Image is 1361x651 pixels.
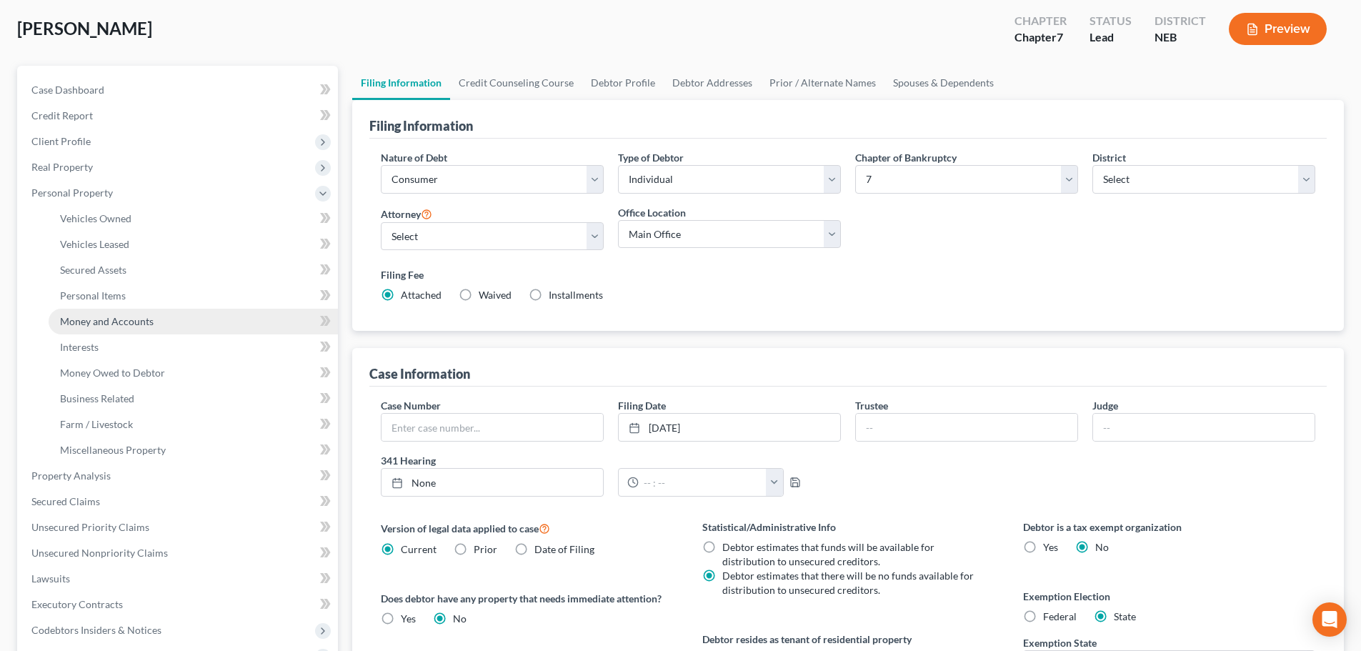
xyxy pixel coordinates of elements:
[1092,150,1126,165] label: District
[31,135,91,147] span: Client Profile
[1043,610,1077,622] span: Federal
[20,566,338,592] a: Lawsuits
[450,66,582,100] a: Credit Counseling Course
[31,161,93,173] span: Real Property
[479,289,512,301] span: Waived
[618,205,686,220] label: Office Location
[31,109,93,121] span: Credit Report
[60,367,165,379] span: Money Owed to Debtor
[722,570,974,596] span: Debtor estimates that there will be no funds available for distribution to unsecured creditors.
[401,543,437,555] span: Current
[1095,541,1109,553] span: No
[1155,13,1206,29] div: District
[49,437,338,463] a: Miscellaneous Property
[534,543,594,555] span: Date of Filing
[60,264,126,276] span: Secured Assets
[31,521,149,533] span: Unsecured Priority Claims
[381,398,441,413] label: Case Number
[1090,29,1132,46] div: Lead
[31,84,104,96] span: Case Dashboard
[352,66,450,100] a: Filing Information
[60,444,166,456] span: Miscellaneous Property
[618,398,666,413] label: Filing Date
[31,187,113,199] span: Personal Property
[31,598,123,610] span: Executory Contracts
[60,418,133,430] span: Farm / Livestock
[381,591,673,606] label: Does debtor have any property that needs immediate attention?
[1229,13,1327,45] button: Preview
[49,412,338,437] a: Farm / Livestock
[381,205,432,222] label: Attorney
[1093,414,1315,441] input: --
[453,612,467,625] span: No
[49,334,338,360] a: Interests
[761,66,884,100] a: Prior / Alternate Names
[60,289,126,302] span: Personal Items
[639,469,767,496] input: -- : --
[722,541,934,567] span: Debtor estimates that funds will be available for distribution to unsecured creditors.
[401,612,416,625] span: Yes
[31,624,161,636] span: Codebtors Insiders & Notices
[20,489,338,515] a: Secured Claims
[549,289,603,301] span: Installments
[1023,520,1315,535] label: Debtor is a tax exempt organization
[1023,589,1315,604] label: Exemption Election
[17,18,152,39] span: [PERSON_NAME]
[374,453,848,468] label: 341 Hearing
[382,469,603,496] a: None
[1155,29,1206,46] div: NEB
[49,206,338,232] a: Vehicles Owned
[60,238,129,250] span: Vehicles Leased
[49,257,338,283] a: Secured Assets
[60,315,154,327] span: Money and Accounts
[369,117,473,134] div: Filing Information
[702,632,994,647] label: Debtor resides as tenant of residential property
[401,289,442,301] span: Attached
[369,365,470,382] div: Case Information
[884,66,1002,100] a: Spouses & Dependents
[1090,13,1132,29] div: Status
[381,267,1315,282] label: Filing Fee
[60,392,134,404] span: Business Related
[31,469,111,482] span: Property Analysis
[60,212,131,224] span: Vehicles Owned
[381,520,673,537] label: Version of legal data applied to case
[1043,541,1058,553] span: Yes
[381,150,447,165] label: Nature of Debt
[856,414,1077,441] input: --
[855,398,888,413] label: Trustee
[31,547,168,559] span: Unsecured Nonpriority Claims
[474,543,497,555] span: Prior
[20,515,338,540] a: Unsecured Priority Claims
[49,232,338,257] a: Vehicles Leased
[31,495,100,507] span: Secured Claims
[20,463,338,489] a: Property Analysis
[1057,30,1063,44] span: 7
[1014,29,1067,46] div: Chapter
[49,283,338,309] a: Personal Items
[1092,398,1118,413] label: Judge
[20,540,338,566] a: Unsecured Nonpriority Claims
[855,150,957,165] label: Chapter of Bankruptcy
[1023,635,1097,650] label: Exemption State
[20,77,338,103] a: Case Dashboard
[49,386,338,412] a: Business Related
[49,309,338,334] a: Money and Accounts
[664,66,761,100] a: Debtor Addresses
[618,150,684,165] label: Type of Debtor
[1312,602,1347,637] div: Open Intercom Messenger
[619,414,840,441] a: [DATE]
[20,103,338,129] a: Credit Report
[1114,610,1136,622] span: State
[20,592,338,617] a: Executory Contracts
[1014,13,1067,29] div: Chapter
[702,520,994,535] label: Statistical/Administrative Info
[382,414,603,441] input: Enter case number...
[31,572,70,585] span: Lawsuits
[60,341,99,353] span: Interests
[49,360,338,386] a: Money Owed to Debtor
[582,66,664,100] a: Debtor Profile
